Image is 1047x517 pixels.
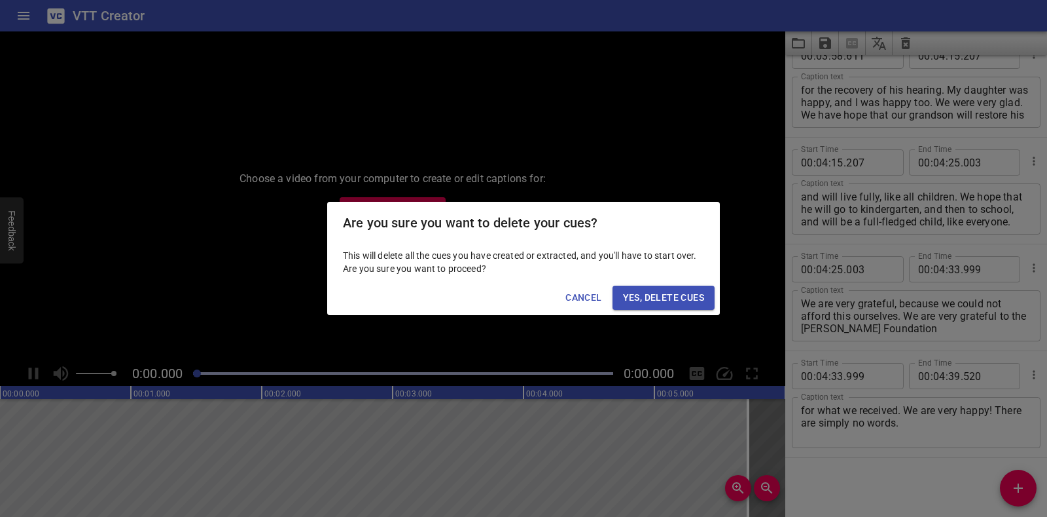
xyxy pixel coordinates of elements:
[343,212,704,233] h2: Are you sure you want to delete your cues?
[560,286,607,310] button: Cancel
[623,290,704,306] span: Yes, Delete Cues
[565,290,601,306] span: Cancel
[327,244,720,280] div: This will delete all the cues you have created or extracted, and you'll have to start over. Are y...
[612,286,715,310] button: Yes, Delete Cues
